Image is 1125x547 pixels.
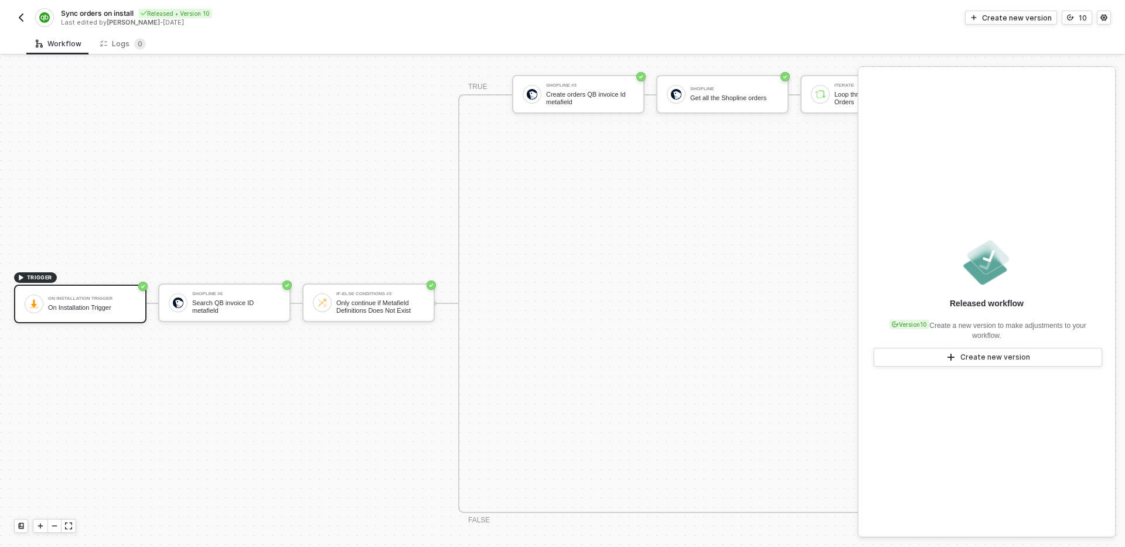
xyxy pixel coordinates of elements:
[834,83,922,88] div: Iterate
[1100,14,1107,21] span: icon-settings
[37,522,44,529] span: icon-play
[336,292,424,296] div: If-Else Conditions #3
[18,274,25,281] span: icon-play
[872,314,1101,341] div: Create a new version to make adjustments to your workflow.
[65,522,72,529] span: icon-expand
[29,299,39,309] img: icon
[546,91,634,105] div: Create orders QB invoice Id metafield
[14,11,28,25] button: back
[138,9,212,18] div: Released • Version 10
[336,299,424,314] div: Only continue if Metafield Definitions Does Not Exist
[527,89,537,100] img: icon
[690,94,778,102] div: Get all the Shopline orders
[61,8,134,18] span: Sync orders on install
[282,281,292,290] span: icon-success-page
[61,18,561,27] div: Last edited by - [DATE]
[874,348,1102,367] button: Create new version
[982,13,1052,23] div: Create new version
[468,515,490,526] div: FALSE
[965,11,1057,25] button: Create new version
[834,91,922,105] div: Loop through Shopline: data - Orders
[636,72,646,81] span: icon-success-page
[1067,14,1074,21] span: icon-versioning
[546,83,634,88] div: Shopline #3
[48,296,136,301] div: On Installation Trigger
[960,353,1030,362] div: Create new version
[100,38,146,50] div: Logs
[1062,11,1092,25] button: 10
[192,292,280,296] div: Shopline #6
[961,237,1012,288] img: released.png
[892,321,899,328] span: icon-versioning
[950,298,1024,309] div: Released workflow
[889,320,929,329] div: Version 10
[1079,13,1087,23] div: 10
[48,304,136,312] div: On Installation Trigger
[468,81,487,93] div: TRUE
[173,298,183,308] img: icon
[16,13,26,22] img: back
[138,282,148,291] span: icon-success-page
[946,353,956,362] span: icon-play
[39,12,49,23] img: integration-icon
[36,39,81,49] div: Workflow
[134,38,146,50] sup: 0
[690,87,778,91] div: Shopline
[107,18,160,26] span: [PERSON_NAME]
[27,273,52,282] span: TRIGGER
[51,522,58,529] span: icon-minus
[671,89,681,100] img: icon
[317,298,328,308] img: icon
[192,299,280,314] div: Search QB invoice ID metafield
[780,72,790,81] span: icon-success-page
[970,14,977,21] span: icon-play
[427,281,436,290] span: icon-success-page
[815,89,826,100] img: icon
